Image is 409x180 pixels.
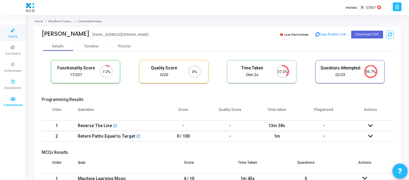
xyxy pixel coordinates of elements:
[320,66,361,71] h5: Questions Attempted
[8,34,17,39] span: Tests
[323,123,325,128] span: -
[78,20,106,23] span: Candidate Report
[4,86,21,91] span: Questions
[108,44,141,49] div: Proctor
[136,135,140,139] mat-icon: open_in_new
[160,104,207,121] th: Score
[42,121,72,131] td: 1
[42,104,72,121] th: Order
[72,104,160,121] th: Question
[284,32,309,37] span: Low Performer
[320,72,361,78] div: 22/23
[207,131,254,142] td: -
[366,5,376,10] span: 0/857
[42,131,72,142] td: 2
[232,66,272,71] h5: Time Taken
[42,97,394,102] h5: Programming Results
[336,157,394,173] th: Actions
[84,44,98,49] div: Timeline
[42,30,89,37] div: [PERSON_NAME]
[5,51,20,56] span: Contests
[254,131,301,142] td: 1m
[160,131,207,142] td: 0 / 100
[34,20,43,23] a: Tests
[72,157,160,173] th: Quiz
[160,121,207,131] td: -
[314,30,348,39] button: Copy Public Link
[346,5,358,10] label: Invites:
[323,134,325,139] span: -
[277,157,335,173] th: Questions
[56,72,96,78] div: 17/237
[254,121,301,131] td: 13m 38s
[144,72,184,78] div: 0/20
[92,32,148,37] div: [EMAIL_ADDRESS][DOMAIN_NAME]
[52,44,64,49] div: Details
[42,150,394,155] h5: MCQs Results
[144,66,184,71] h5: Quality Score
[78,131,135,141] div: Return Paths Equal to Target
[56,66,96,71] h5: Functionality Score
[160,157,218,173] th: Score
[207,121,254,131] td: -
[300,104,347,121] th: Plagiarized
[24,2,36,14] img: logo
[78,121,112,131] div: Reverse The Line
[351,31,383,38] button: Download PDF
[113,124,117,128] mat-icon: open_in_new
[3,103,23,108] span: Candidates
[5,69,21,74] span: Interviews
[34,20,401,23] nav: breadcrumb
[48,20,124,23] a: Chatbot / Conversational AI Engineer Assessment
[254,104,301,121] th: Time taken
[207,104,254,121] th: Quality Score
[232,72,272,78] div: 26m 2s
[218,157,277,173] th: Time Taken
[347,104,394,121] th: Actions
[360,5,364,10] span: T
[42,157,72,173] th: Order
